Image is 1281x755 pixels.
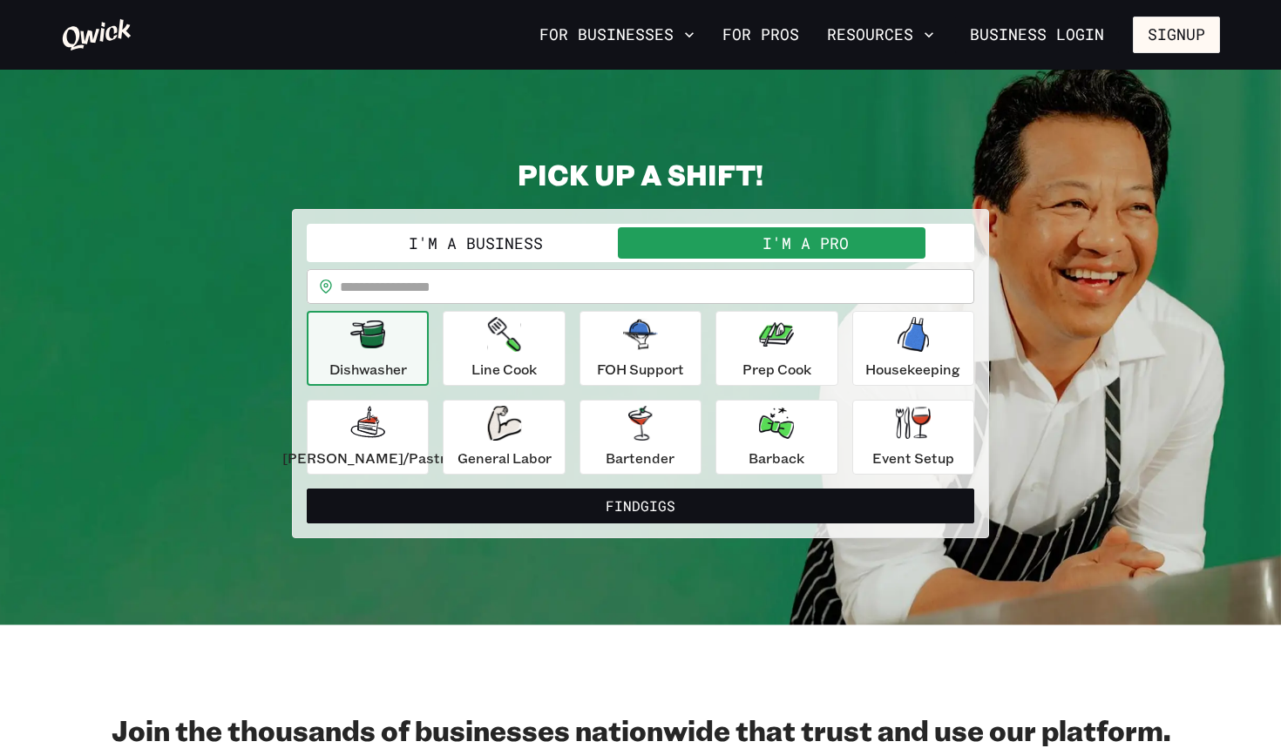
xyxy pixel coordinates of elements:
button: Event Setup [852,400,974,475]
h2: PICK UP A SHIFT! [292,157,989,192]
button: For Businesses [532,20,701,50]
p: Housekeeping [865,359,960,380]
p: Bartender [606,448,674,469]
button: Dishwasher [307,311,429,386]
button: I'm a Business [310,227,640,259]
h2: Join the thousands of businesses nationwide that trust and use our platform. [61,712,1220,747]
p: General Labor [457,448,552,469]
p: [PERSON_NAME]/Pastry [282,448,453,469]
a: Business Login [955,17,1119,53]
p: Prep Cook [742,359,811,380]
a: For Pros [715,20,806,50]
button: Line Cook [443,311,565,386]
button: I'm a Pro [640,227,971,259]
button: FOH Support [579,311,701,386]
p: Barback [749,448,804,469]
button: FindGigs [307,489,974,523]
button: Bartender [579,400,701,475]
button: Barback [715,400,837,475]
button: [PERSON_NAME]/Pastry [307,400,429,475]
button: General Labor [443,400,565,475]
p: FOH Support [597,359,684,380]
p: Event Setup [872,448,954,469]
button: Resources [820,20,941,50]
button: Signup [1133,17,1220,53]
button: Housekeeping [852,311,974,386]
p: Line Cook [471,359,537,380]
button: Prep Cook [715,311,837,386]
p: Dishwasher [329,359,407,380]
